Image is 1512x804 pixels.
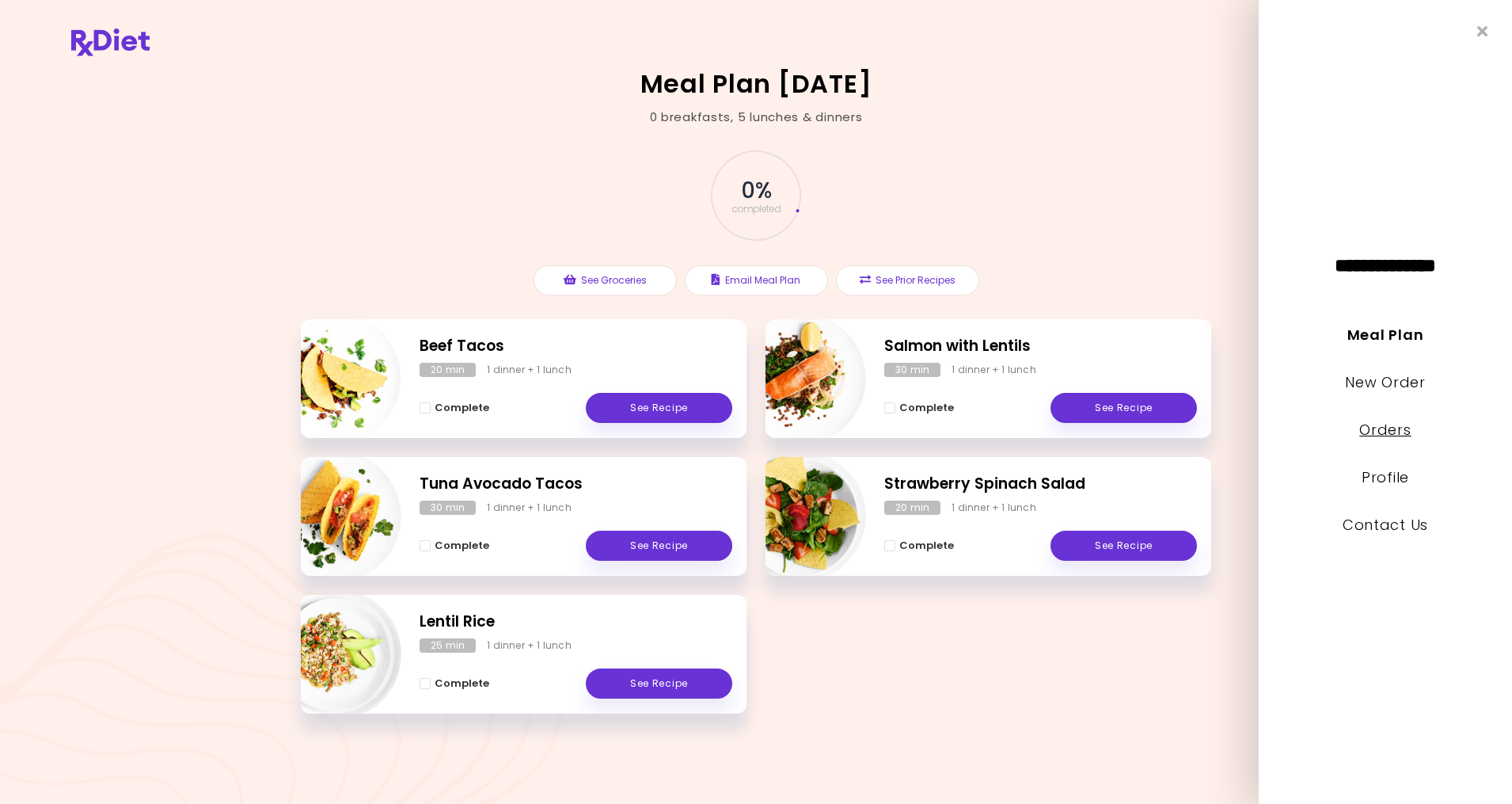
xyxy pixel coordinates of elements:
[420,501,476,515] div: 30 min
[884,398,954,417] button: Complete - Salmon with Lentils
[420,611,732,634] h2: Lentil Rice
[1347,325,1423,345] a: Meal Plan
[435,677,489,690] span: Complete
[487,638,572,653] div: 1 dinner + 1 lunch
[487,501,572,515] div: 1 dinner + 1 lunch
[1343,515,1428,535] a: Contact Us
[420,398,489,417] button: Complete - Beef Tacos
[1050,393,1197,423] a: See Recipe - Salmon with Lentils
[884,536,954,555] button: Complete - Strawberry Spinach Salad
[884,501,940,515] div: 20 min
[899,402,954,414] span: Complete
[640,71,872,97] h2: Meal Plan [DATE]
[534,265,677,295] button: See Groceries
[420,536,489,555] button: Complete - Tuna Avocado Tacos
[435,539,489,552] span: Complete
[420,638,476,653] div: 25 min
[487,363,572,377] div: 1 dinner + 1 lunch
[270,589,401,720] img: Info - Lentil Rice
[435,402,489,414] span: Complete
[952,363,1036,377] div: 1 dinner + 1 lunch
[884,335,1197,358] h2: Salmon with Lentils
[420,473,732,496] h2: Tuna Avocado Tacos
[270,313,401,444] img: Info - Beef Tacos
[836,265,979,295] button: See Prior Recipes
[586,393,732,423] a: See Recipe - Beef Tacos
[741,177,770,204] span: 0 %
[420,335,732,358] h2: Beef Tacos
[420,363,476,377] div: 20 min
[735,451,866,582] img: Info - Strawberry Spinach Salad
[899,539,954,552] span: Complete
[420,674,489,693] button: Complete - Lentil Rice
[1050,531,1197,561] a: See Recipe - Strawberry Spinach Salad
[1359,420,1411,440] a: Orders
[884,473,1197,496] h2: Strawberry Spinach Salad
[1477,24,1488,39] i: Close
[685,265,828,295] button: Email Meal Plan
[1362,467,1409,487] a: Profile
[586,531,732,561] a: See Recipe - Tuna Avocado Tacos
[735,313,866,444] img: Info - Salmon with Lentils
[270,451,401,582] img: Info - Tuna Avocado Tacos
[884,363,940,377] div: 30 min
[731,204,781,214] span: completed
[71,29,150,56] img: RxDiet
[952,501,1036,515] div: 1 dinner + 1 lunch
[1345,372,1425,392] a: New Order
[650,109,863,127] div: 0 breakfasts , 5 lunches & dinners
[586,669,732,699] a: See Recipe - Lentil Rice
